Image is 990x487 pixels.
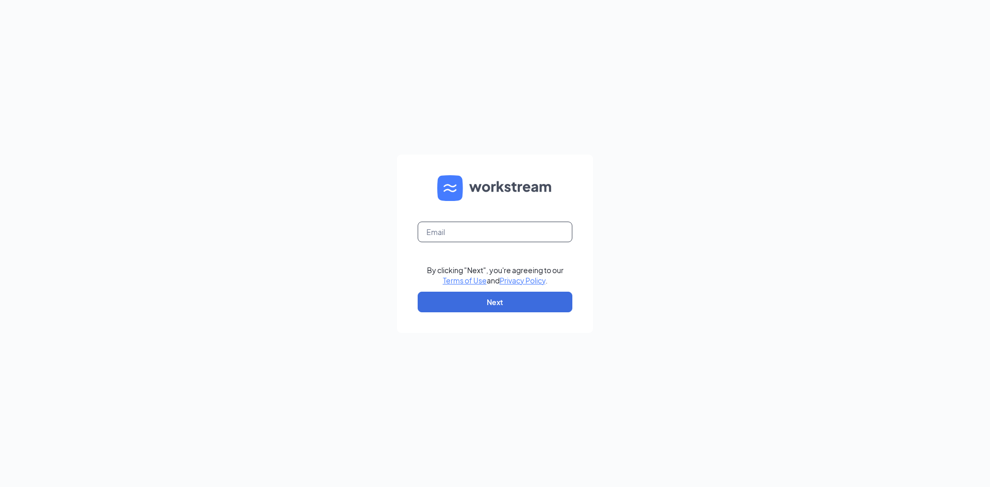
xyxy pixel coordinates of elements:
[437,175,553,201] img: WS logo and Workstream text
[500,276,546,285] a: Privacy Policy
[443,276,487,285] a: Terms of Use
[418,222,572,242] input: Email
[418,292,572,312] button: Next
[427,265,564,286] div: By clicking "Next", you're agreeing to our and .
